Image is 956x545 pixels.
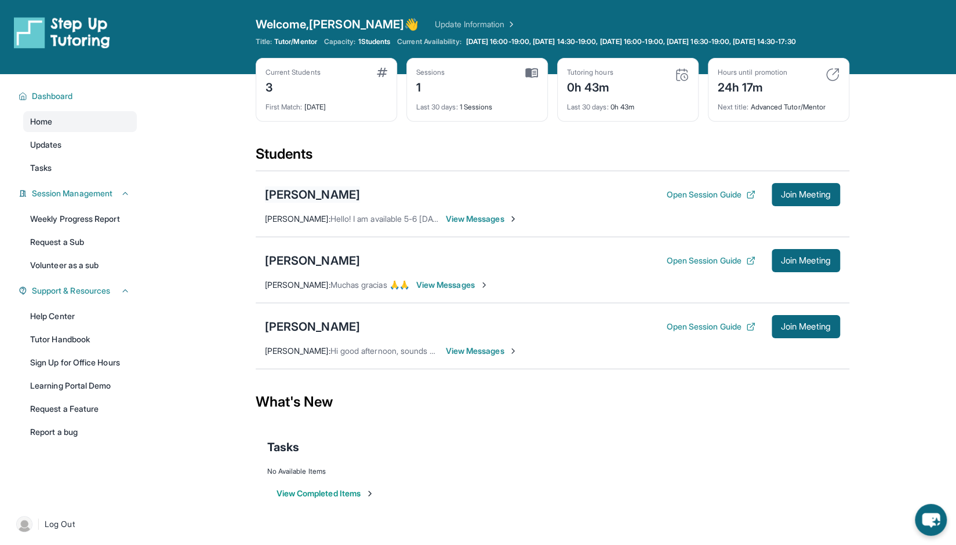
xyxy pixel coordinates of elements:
[23,329,137,350] a: Tutor Handbook
[781,257,831,264] span: Join Meeting
[266,103,303,111] span: First Match :
[27,188,130,199] button: Session Management
[826,68,839,82] img: card
[567,103,609,111] span: Last 30 days :
[30,139,62,151] span: Updates
[23,398,137,419] a: Request a Feature
[256,16,419,32] span: Welcome, [PERSON_NAME] 👋
[466,37,796,46] span: [DATE] 16:00-19:00, [DATE] 14:30-19:00, [DATE] 16:00-19:00, [DATE] 16:30-19:00, [DATE] 14:30-17:30
[30,116,52,127] span: Home
[32,285,110,297] span: Support & Resources
[265,346,330,356] span: [PERSON_NAME] :
[772,315,840,338] button: Join Meeting
[377,68,387,77] img: card
[27,285,130,297] button: Support & Resources
[277,488,375,499] button: View Completed Items
[23,111,137,132] a: Home
[14,16,110,49] img: logo
[330,280,409,290] span: Muchas gracias 🙏🙏
[23,158,137,178] a: Tasks
[23,352,137,373] a: Sign Up for Office Hours
[915,504,947,536] button: chat-button
[330,346,493,356] span: Hi good afternoon, sounds good. Thank you.
[23,209,137,229] a: Weekly Progress Report
[267,467,838,476] div: No Available Items
[267,439,299,455] span: Tasks
[23,306,137,327] a: Help Center
[265,253,360,269] div: [PERSON_NAME]
[266,77,321,96] div: 3
[416,96,538,112] div: 1 Sessions
[675,68,689,82] img: card
[567,68,613,77] div: Tutoring hours
[397,37,461,46] span: Current Availability:
[416,103,458,111] span: Last 30 days :
[23,255,137,276] a: Volunteer as a sub
[23,375,137,396] a: Learning Portal Demo
[274,37,317,46] span: Tutor/Mentor
[446,213,518,225] span: View Messages
[772,183,840,206] button: Join Meeting
[718,96,839,112] div: Advanced Tutor/Mentor
[567,96,689,112] div: 0h 43m
[256,145,849,170] div: Students
[12,511,137,537] a: |Log Out
[525,68,538,78] img: card
[446,345,518,357] span: View Messages
[479,280,489,290] img: Chevron-Right
[16,516,32,532] img: user-img
[265,280,330,290] span: [PERSON_NAME] :
[718,68,787,77] div: Hours until promotion
[666,189,755,200] button: Open Session Guide
[324,37,356,46] span: Capacity:
[358,37,390,46] span: 1 Students
[781,191,831,198] span: Join Meeting
[330,214,751,224] span: Hello! I am available 5-6 [DATE] and 6-7 [DATE] please let me know if this works for you so we ca...
[567,77,613,96] div: 0h 43m
[27,90,130,102] button: Dashboard
[23,422,137,442] a: Report a bug
[45,518,75,530] span: Log Out
[416,77,445,96] div: 1
[266,68,321,77] div: Current Students
[781,323,831,330] span: Join Meeting
[32,188,112,199] span: Session Management
[416,279,489,291] span: View Messages
[508,346,518,356] img: Chevron-Right
[416,68,445,77] div: Sessions
[772,249,840,272] button: Join Meeting
[265,319,360,335] div: [PERSON_NAME]
[23,134,137,155] a: Updates
[266,96,387,112] div: [DATE]
[504,19,516,30] img: Chevron Right
[30,162,52,174] span: Tasks
[435,19,516,30] a: Update Information
[666,321,755,332] button: Open Session Guide
[464,37,798,46] a: [DATE] 16:00-19:00, [DATE] 14:30-19:00, [DATE] 16:00-19:00, [DATE] 16:30-19:00, [DATE] 14:30-17:30
[256,376,849,427] div: What's New
[256,37,272,46] span: Title:
[32,90,73,102] span: Dashboard
[23,232,137,253] a: Request a Sub
[508,214,518,224] img: Chevron-Right
[265,214,330,224] span: [PERSON_NAME] :
[718,77,787,96] div: 24h 17m
[718,103,749,111] span: Next title :
[265,186,360,203] div: [PERSON_NAME]
[666,255,755,266] button: Open Session Guide
[37,517,40,531] span: |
